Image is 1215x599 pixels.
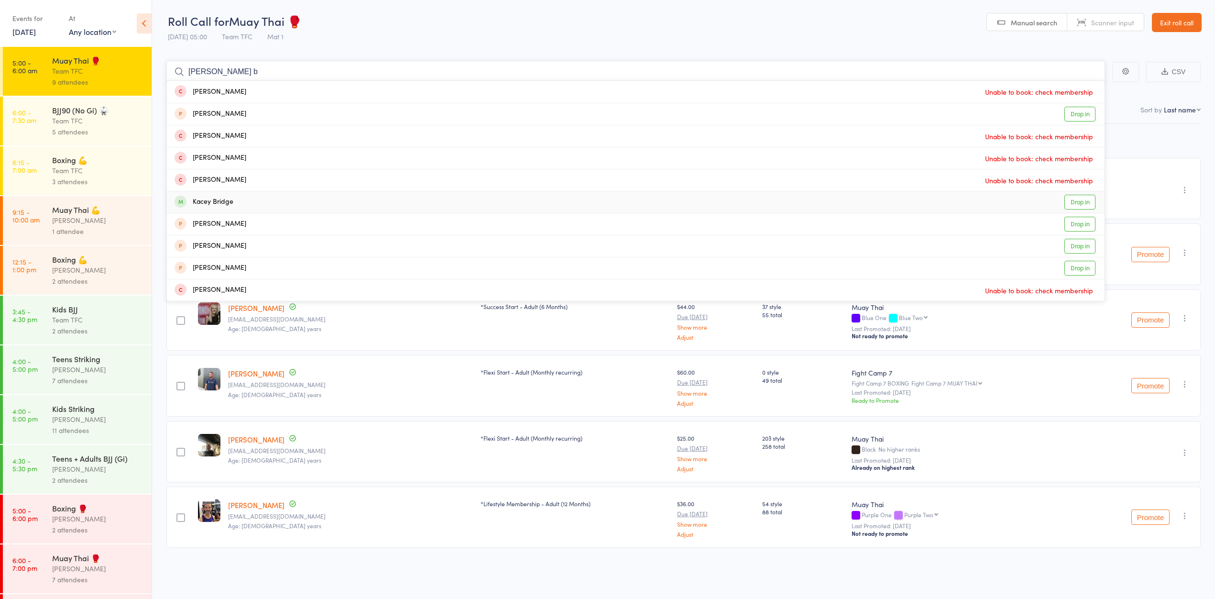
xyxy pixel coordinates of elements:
[852,499,1074,509] div: Muay Thai
[69,11,116,26] div: At
[52,553,143,563] div: Muay Thai 🥊
[52,115,143,126] div: Team TFC
[52,66,143,77] div: Team TFC
[52,204,143,215] div: Muay Thai 💪
[1152,13,1202,32] a: Exit roll call
[175,175,246,186] div: [PERSON_NAME]
[762,376,844,384] span: 49 total
[52,364,143,375] div: [PERSON_NAME]
[852,434,1074,444] div: Muay Thai
[762,442,844,450] span: 258 total
[52,265,143,276] div: [PERSON_NAME]
[904,511,933,518] div: Purple Two
[1140,105,1162,114] label: Sort by
[12,11,59,26] div: Events for
[12,507,38,522] time: 5:00 - 6:00 pm
[198,434,220,456] img: image1571037170.png
[229,13,302,29] span: Muay Thai 🥊
[762,368,844,376] span: 0 style
[3,544,152,593] a: 6:00 -7:00 pmMuay Thai 🥊[PERSON_NAME]7 attendees
[69,26,116,37] div: Any location
[175,87,246,98] div: [PERSON_NAME]
[983,129,1095,144] span: Unable to book: check membership
[677,400,755,406] a: Adjust
[228,513,473,520] small: Crazychef50@hotmail.com
[52,226,143,237] div: 1 attendee
[52,524,143,535] div: 2 attendees
[228,500,285,510] a: [PERSON_NAME]
[52,574,143,585] div: 7 attendees
[1131,247,1170,262] button: Promote
[852,302,1074,312] div: Muay Thai
[1164,105,1196,114] div: Last name
[52,276,143,287] div: 2 attendees
[1131,510,1170,525] button: Promote
[168,13,229,29] span: Roll Call for
[228,390,321,399] span: Age: [DEMOGRAPHIC_DATA] years
[228,316,473,322] small: Nataliegarrard1990@gmail.com
[1064,239,1095,254] a: Drop in
[52,464,143,475] div: [PERSON_NAME]
[481,368,669,376] div: *Flexi Start - Adult (Monthly recurring)
[677,499,755,537] div: $36.00
[852,314,1074,322] div: Blue One
[3,445,152,494] a: 4:30 -5:30 pmTeens + Adults BJJ (Gi)[PERSON_NAME]2 attendees
[228,368,285,378] a: [PERSON_NAME]
[52,304,143,314] div: Kids BJJ
[52,425,143,436] div: 11 attendees
[175,241,246,252] div: [PERSON_NAME]
[1131,312,1170,328] button: Promote
[12,457,37,472] time: 4:30 - 5:30 pm
[677,302,755,340] div: $44.00
[228,456,321,464] span: Age: [DEMOGRAPHIC_DATA] years
[677,434,755,472] div: $25.00
[852,457,1074,464] small: Last Promoted: [DATE]
[52,453,143,464] div: Teens + Adults BJJ (Gi)
[983,173,1095,188] span: Unable to book: check membership
[12,258,36,273] time: 12:15 - 1:00 pm
[228,324,321,333] span: Age: [DEMOGRAPHIC_DATA] years
[228,303,285,313] a: [PERSON_NAME]
[481,302,669,311] div: *Success Start - Adult (6 Months)
[1064,195,1095,210] a: Drop in
[677,455,755,462] a: Show more
[3,146,152,195] a: 6:15 -7:00 amBoxing 💪Team TFC3 attendees
[222,32,252,41] span: Team TFC
[762,302,844,311] span: 37 style
[3,345,152,394] a: 4:00 -5:00 pmTeens Striking[PERSON_NAME]7 attendees
[677,466,755,472] a: Adjust
[1011,18,1057,27] span: Manual search
[762,508,844,516] span: 88 total
[852,332,1074,340] div: Not ready to promote
[3,196,152,245] a: 9:15 -10:00 amMuay Thai 💪[PERSON_NAME]1 attendee
[983,151,1095,166] span: Unable to book: check membership
[762,434,844,442] span: 203 style
[983,283,1095,298] span: Unable to book: check membership
[677,324,755,330] a: Show more
[677,313,755,320] small: Due [DATE]
[12,556,37,572] time: 6:00 - 7:00 pm
[852,325,1074,332] small: Last Promoted: [DATE]
[12,59,37,74] time: 5:00 - 6:00 am
[198,302,220,325] img: image1707120724.png
[12,26,36,37] a: [DATE]
[52,314,143,325] div: Team TFC
[3,47,152,96] a: 5:00 -6:00 amMuay Thai 🥊Team TFC9 attendees
[228,447,473,454] small: Ljshore09@gmail.com
[12,357,38,373] time: 4:00 - 5:00 pm
[677,368,755,406] div: $60.00
[52,176,143,187] div: 3 attendees
[228,381,473,388] small: Smickocarpets@gmail.com
[12,158,37,174] time: 6:15 - 7:00 am
[852,522,1074,529] small: Last Promoted: [DATE]
[52,77,143,88] div: 9 attendees
[52,325,143,336] div: 2 attendees
[1064,217,1095,232] a: Drop in
[175,109,246,120] div: [PERSON_NAME]
[852,446,1074,454] div: Black
[198,499,220,522] img: image1670836420.png
[175,131,246,142] div: [PERSON_NAME]
[762,311,844,319] span: 55 total
[52,475,143,486] div: 2 attendees
[677,531,755,537] a: Adjust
